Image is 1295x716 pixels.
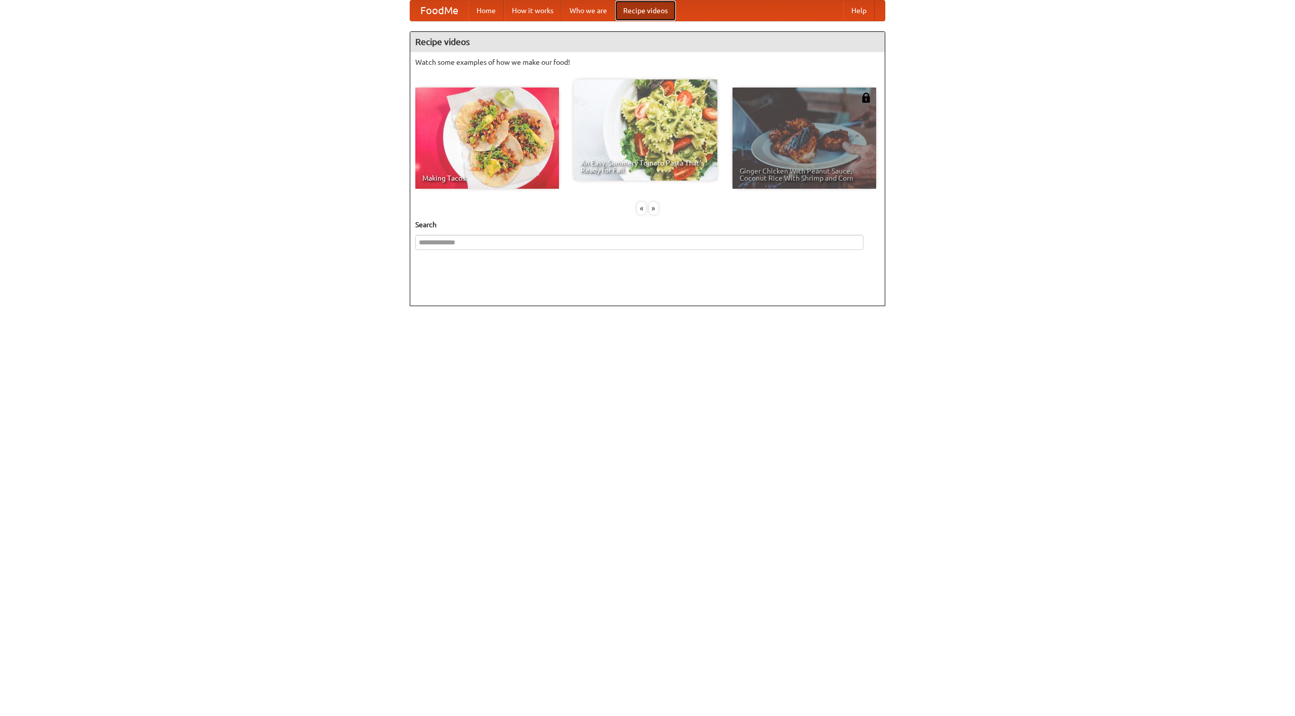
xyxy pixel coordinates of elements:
a: How it works [504,1,562,21]
div: « [637,202,646,215]
h5: Search [415,220,880,230]
a: An Easy, Summery Tomato Pasta That's Ready for Fall [574,79,717,181]
h4: Recipe videos [410,32,885,52]
div: » [649,202,658,215]
p: Watch some examples of how we make our food! [415,57,880,67]
a: Home [468,1,504,21]
img: 483408.png [861,93,871,103]
a: FoodMe [410,1,468,21]
span: An Easy, Summery Tomato Pasta That's Ready for Fall [581,159,710,174]
a: Recipe videos [615,1,676,21]
a: Help [843,1,875,21]
a: Who we are [562,1,615,21]
a: Making Tacos [415,88,559,189]
span: Making Tacos [422,175,552,182]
